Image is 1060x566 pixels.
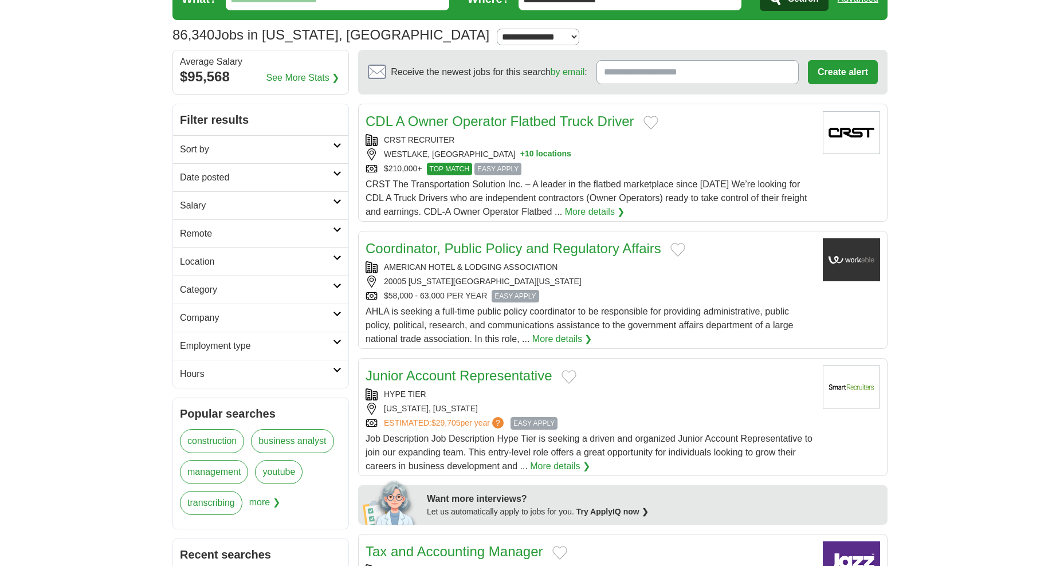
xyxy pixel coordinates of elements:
[474,163,521,175] span: EASY APPLY
[366,179,807,217] span: CRST The Transportation Solution Inc. – A leader in the flatbed marketplace since [DATE] We’re lo...
[431,418,461,427] span: $29,705
[172,27,489,42] h1: Jobs in [US_STATE], [GEOGRAPHIC_DATA]
[808,60,878,84] button: Create alert
[366,290,814,302] div: $58,000 - 63,000 PER YEAR
[180,460,248,484] a: management
[180,227,333,241] h2: Remote
[520,148,571,160] button: +10 locations
[180,311,333,325] h2: Company
[363,479,418,525] img: apply-iq-scientist.png
[180,199,333,213] h2: Salary
[180,429,244,453] a: construction
[173,135,348,163] a: Sort by
[180,405,341,422] h2: Popular searches
[173,191,348,219] a: Salary
[180,255,333,269] h2: Location
[427,506,881,518] div: Let us automatically apply to jobs for you.
[180,57,341,66] div: Average Salary
[492,290,539,302] span: EASY APPLY
[180,143,333,156] h2: Sort by
[530,459,590,473] a: More details ❯
[366,368,552,383] a: Junior Account Representative
[180,171,333,184] h2: Date posted
[366,148,814,160] div: WESTLAKE, [GEOGRAPHIC_DATA]
[823,111,880,154] img: Company logo
[173,163,348,191] a: Date posted
[173,304,348,332] a: Company
[173,219,348,247] a: Remote
[823,365,880,408] img: Company logo
[384,417,506,430] a: ESTIMATED:$29,705per year?
[249,491,280,522] span: more ❯
[366,306,793,344] span: AHLA is seeking a full-time public policy coordinator to be responsible for providing administrat...
[552,546,567,560] button: Add to favorite jobs
[366,113,634,129] a: CDL A Owner Operator Flatbed Truck Driver
[173,360,348,388] a: Hours
[173,247,348,276] a: Location
[366,163,814,175] div: $210,000+
[520,148,525,160] span: +
[427,163,472,175] span: TOP MATCH
[180,283,333,297] h2: Category
[391,65,587,79] span: Receive the newest jobs for this search :
[180,339,333,353] h2: Employment type
[366,403,814,415] div: [US_STATE], [US_STATE]
[180,367,333,381] h2: Hours
[532,332,592,346] a: More details ❯
[670,243,685,257] button: Add to favorite jobs
[511,417,558,430] span: EASY APPLY
[366,261,814,273] div: AMERICAN HOTEL & LODGING ASSOCIATION
[366,544,543,559] a: Tax and Accounting Manager
[173,276,348,304] a: Category
[173,332,348,360] a: Employment type
[576,507,649,516] a: Try ApplyIQ now ❯
[823,238,880,281] img: American Hotel & Lodging Association logo
[180,66,341,87] div: $95,568
[266,71,340,85] a: See More Stats ❯
[562,370,576,384] button: Add to favorite jobs
[172,25,214,45] span: 86,340
[565,205,625,219] a: More details ❯
[366,434,812,471] span: Job Description Job Description Hype Tier is seeking a driven and organized Junior Account Repres...
[173,104,348,135] h2: Filter results
[551,67,585,77] a: by email
[180,491,242,515] a: transcribing
[366,241,661,256] a: Coordinator, Public Policy and Regulatory Affairs
[366,388,814,400] div: HYPE TIER
[255,460,303,484] a: youtube
[251,429,333,453] a: business analyst
[427,492,881,506] div: Want more interviews?
[366,134,814,146] div: CRST RECRUITER
[492,417,504,429] span: ?
[366,276,814,288] div: 20005 [US_STATE][GEOGRAPHIC_DATA][US_STATE]
[643,116,658,129] button: Add to favorite jobs
[180,546,341,563] h2: Recent searches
